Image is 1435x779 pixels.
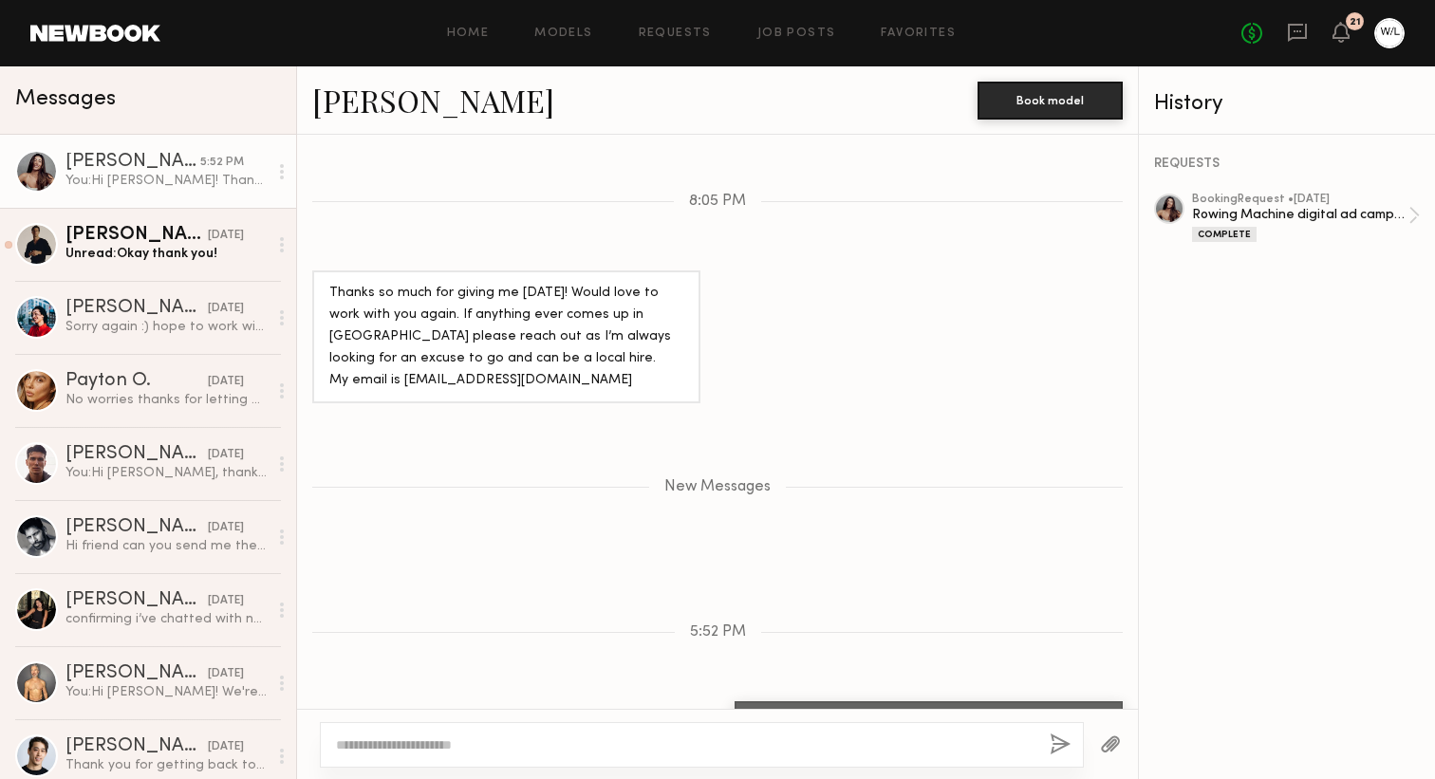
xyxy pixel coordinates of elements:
[208,373,244,391] div: [DATE]
[65,391,268,409] div: No worries thanks for letting me know! Best, [GEOGRAPHIC_DATA]
[1192,227,1257,242] div: Complete
[689,194,746,210] span: 8:05 PM
[208,665,244,683] div: [DATE]
[65,737,208,756] div: [PERSON_NAME]
[1154,158,1420,171] div: REQUESTS
[881,28,956,40] a: Favorites
[15,88,116,110] span: Messages
[208,446,244,464] div: [DATE]
[200,154,244,172] div: 5:52 PM
[447,28,490,40] a: Home
[978,82,1123,120] button: Book model
[208,300,244,318] div: [DATE]
[65,172,268,190] div: You: Hi [PERSON_NAME]! Thank you again for an amazing shoot! I will absolutely reach out for NY s...
[65,537,268,555] div: Hi friend can you send me the video or stills, I saw a sponsored commercial come out! I’d love to...
[1192,194,1420,242] a: bookingRequest •[DATE]Rowing Machine digital ad campaignComplete
[1154,93,1420,115] div: History
[65,610,268,628] div: confirming i’ve chatted with newbook and they said everything was clear on their end!
[1192,194,1408,206] div: booking Request • [DATE]
[312,80,554,121] a: [PERSON_NAME]
[65,445,208,464] div: [PERSON_NAME]
[65,245,268,263] div: Unread: Okay thank you!
[757,28,836,40] a: Job Posts
[65,299,208,318] div: [PERSON_NAME]
[65,464,268,482] div: You: Hi [PERSON_NAME], thanks for letting me know. Good luck with the job!
[65,153,200,172] div: [PERSON_NAME]
[664,479,771,495] span: New Messages
[65,226,208,245] div: [PERSON_NAME]
[65,318,268,336] div: Sorry again :) hope to work with you in the future
[208,592,244,610] div: [DATE]
[208,519,244,537] div: [DATE]
[639,28,712,40] a: Requests
[1192,206,1408,224] div: Rowing Machine digital ad campaign
[208,227,244,245] div: [DATE]
[1350,17,1361,28] div: 21
[208,738,244,756] div: [DATE]
[65,756,268,774] div: Thank you for getting back to me, I can keep the soft hold but would need to know 24hrs before ha...
[65,518,208,537] div: [PERSON_NAME]
[65,683,268,701] div: You: Hi [PERSON_NAME]! We're emailing with Newbook to get your fee released. Can you confirm the ...
[534,28,592,40] a: Models
[65,372,208,391] div: Payton O.
[65,664,208,683] div: [PERSON_NAME]
[978,91,1123,107] a: Book model
[690,624,746,640] span: 5:52 PM
[329,283,683,392] div: Thanks so much for giving me [DATE]! Would love to work with you again. If anything ever comes up...
[65,591,208,610] div: [PERSON_NAME]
